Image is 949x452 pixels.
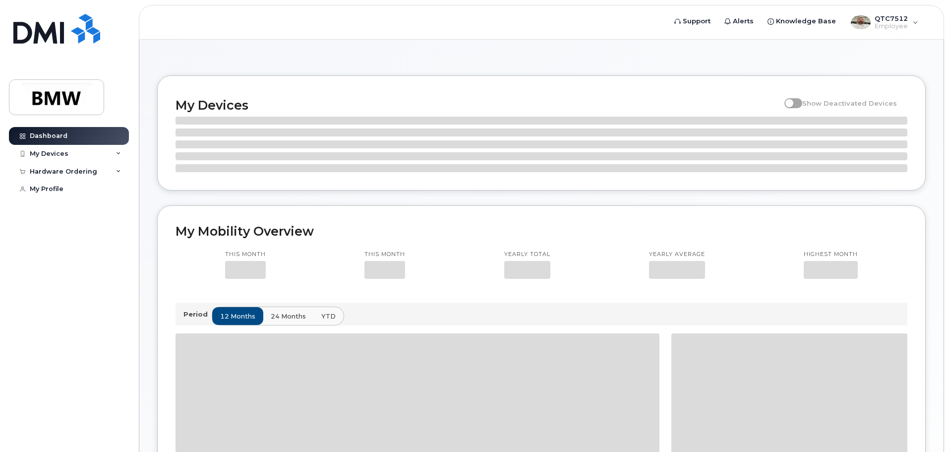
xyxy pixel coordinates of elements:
p: This month [364,251,405,258]
h2: My Mobility Overview [176,224,907,239]
p: Highest month [804,251,858,258]
p: This month [225,251,266,258]
p: Yearly total [504,251,550,258]
span: YTD [321,312,336,321]
p: Yearly average [649,251,705,258]
input: Show Deactivated Devices [784,94,792,102]
p: Period [183,310,212,319]
h2: My Devices [176,98,779,113]
span: 24 months [271,312,306,321]
span: Show Deactivated Devices [802,99,897,107]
